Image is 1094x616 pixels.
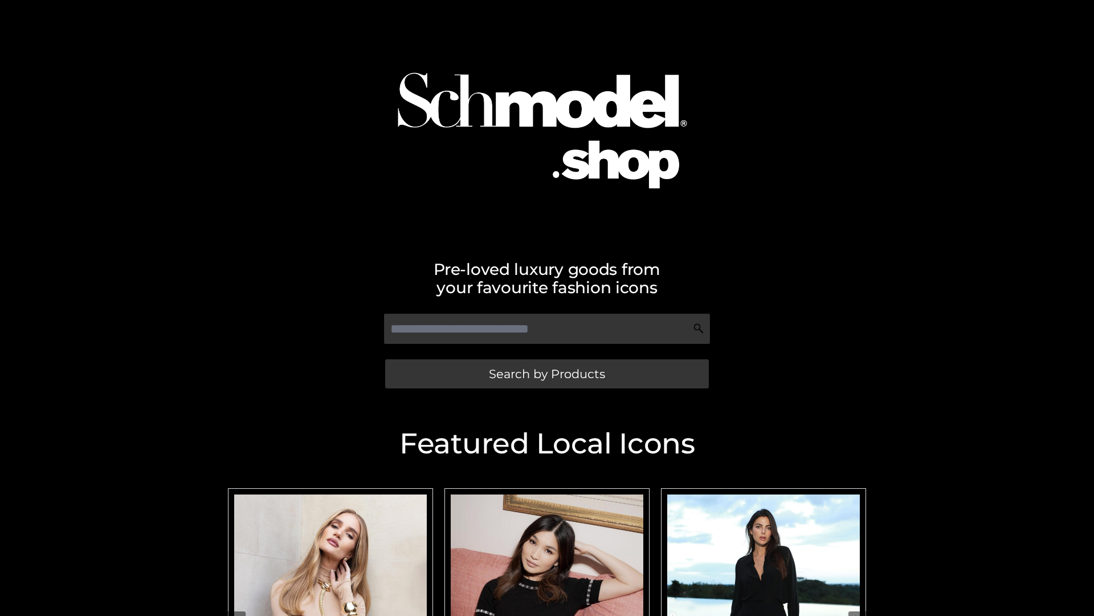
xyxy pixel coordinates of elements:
a: Search by Products [385,359,709,388]
img: Search Icon [693,323,704,334]
h2: Pre-loved luxury goods from your favourite fashion icons [222,260,872,297]
h2: Featured Local Icons​ [222,429,872,458]
span: Search by Products [489,368,605,380]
